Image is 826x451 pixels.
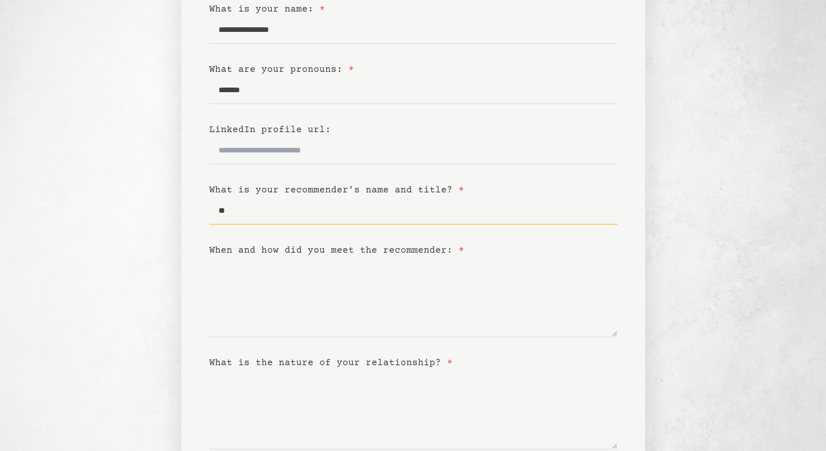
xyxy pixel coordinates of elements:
label: LinkedIn profile url: [209,125,331,135]
label: What are your pronouns: [209,64,354,75]
label: When and how did you meet the recommender: [209,245,464,256]
label: What is your recommender’s name and title? [209,185,464,195]
label: What is your name: [209,4,325,14]
label: What is the nature of your relationship? [209,358,453,368]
